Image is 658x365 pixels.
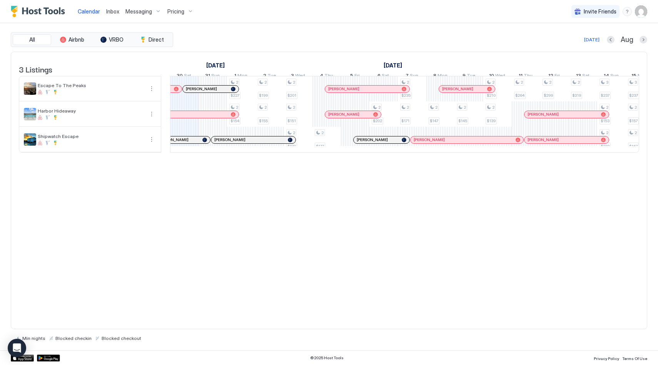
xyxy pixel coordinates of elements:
[594,354,619,362] a: Privacy Policy
[404,71,420,82] a: September 7, 2025
[554,72,560,81] span: Fri
[610,72,619,81] span: Sun
[622,354,647,362] a: Terms Of Use
[584,8,616,15] span: Invite Friends
[574,71,591,82] a: September 13, 2025
[524,72,533,81] span: Thu
[487,93,496,98] span: $210
[310,355,344,360] span: © 2025 Host Tools
[376,71,391,82] a: September 6, 2025
[24,108,36,120] div: listing image
[635,105,637,110] span: 2
[324,72,333,81] span: Thu
[578,80,580,85] span: 2
[259,93,268,98] span: $199
[109,36,124,43] span: VRBO
[528,112,559,117] span: [PERSON_NAME]
[106,7,119,15] a: Inbox
[38,133,144,139] span: Shipwatch Escape
[635,5,647,18] div: User profile
[354,72,360,81] span: Fri
[492,105,494,110] span: 2
[607,36,615,44] button: Previous month
[461,71,477,82] a: September 9, 2025
[582,72,590,81] span: Sat
[53,34,91,45] button: Airbnb
[430,118,438,123] span: $147
[406,72,409,81] span: 7
[407,80,409,85] span: 2
[287,144,296,149] span: $170
[621,35,633,44] span: Aug
[492,80,494,85] span: 2
[184,72,191,81] span: Sat
[214,137,245,142] span: [PERSON_NAME]
[78,8,100,15] span: Calendar
[583,35,601,44] button: [DATE]
[604,72,609,81] span: 14
[211,72,220,81] span: Sun
[234,72,236,81] span: 1
[549,80,551,85] span: 2
[640,36,647,44] button: Next month
[377,72,381,81] span: 6
[489,72,494,81] span: 10
[38,82,144,88] span: Escape To The Peaks
[157,137,189,142] span: [PERSON_NAME]
[29,36,35,43] span: All
[631,72,636,81] span: 15
[382,72,389,81] span: Sat
[401,118,409,123] span: $171
[204,60,227,71] a: August 15, 2025
[373,118,382,123] span: $202
[205,72,210,81] span: 31
[203,71,222,82] a: August 31, 2025
[407,105,409,110] span: 2
[149,36,164,43] span: Direct
[442,86,473,91] span: [PERSON_NAME]
[544,93,553,98] span: $299
[487,71,507,82] a: September 10, 2025
[517,71,534,82] a: September 11, 2025
[236,105,238,110] span: 2
[293,130,295,135] span: 2
[601,118,610,123] span: $153
[287,118,296,123] span: $151
[348,71,362,82] a: September 5, 2025
[133,34,171,45] button: Direct
[186,86,217,91] span: [PERSON_NAME]
[410,72,418,81] span: Sun
[431,71,449,82] a: September 8, 2025
[167,8,184,15] span: Pricing
[125,8,152,15] span: Messaging
[102,335,141,341] span: Blocked checkout
[519,72,523,81] span: 11
[11,355,34,362] div: App Store
[357,137,388,142] span: [PERSON_NAME]
[293,80,295,85] span: 2
[629,93,638,98] span: $237
[378,105,381,110] span: 2
[318,71,335,82] a: September 4, 2025
[350,72,353,81] span: 5
[414,137,445,142] span: [PERSON_NAME]
[267,72,276,81] span: Tue
[601,144,610,149] span: $183
[259,118,268,123] span: $155
[606,80,608,85] span: 3
[328,112,359,117] span: [PERSON_NAME]
[147,109,156,119] div: menu
[147,135,156,144] div: menu
[606,105,608,110] span: 2
[464,105,466,110] span: 2
[264,105,267,110] span: 2
[11,6,68,17] a: Host Tools Logo
[261,71,278,82] a: September 2, 2025
[572,93,581,98] span: $319
[602,71,621,82] a: September 14, 2025
[55,335,92,341] span: Blocked checkin
[19,63,52,75] span: 3 Listings
[289,71,307,82] a: September 3, 2025
[232,71,249,82] a: September 1, 2025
